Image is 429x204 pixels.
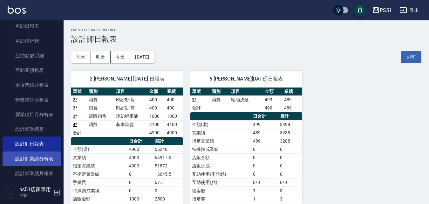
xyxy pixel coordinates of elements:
td: 400 [148,95,165,104]
td: 指定客 [190,195,251,203]
td: B級洗+剪 [114,104,148,112]
a: 營業統計分析表 [3,93,61,107]
span: 6 [PERSON_NAME][DATE] 日報表 [198,76,294,82]
th: 業績 [165,88,183,96]
a: 營業項目月分析表 [3,107,61,122]
td: 0 [278,145,302,153]
td: 特殊抽成業績 [71,186,127,195]
td: 1 [251,186,278,195]
th: 日合計 [127,137,153,145]
a: 設計師業績表 [3,122,61,137]
td: B級洗+剪 [114,95,148,104]
td: 店販銷售 [87,112,115,120]
td: 實業績 [71,153,127,162]
td: 499 [251,120,278,129]
span: 2 [PERSON_NAME] [DATE] 日報表 [79,76,175,82]
button: 登出 [397,4,421,16]
td: 消費 [87,104,115,112]
td: 0 [251,145,278,153]
td: 總客數 [190,186,251,195]
td: 51872 [153,162,183,170]
td: 0 [278,153,302,162]
td: 合計 [71,129,87,137]
td: 店販抽成 [190,162,251,170]
th: 日合計 [251,112,278,121]
td: 0 [278,170,302,178]
td: 4900 [127,145,153,153]
a: 設計師業績月報表 [3,166,61,181]
a: 互助日報表 [3,19,61,33]
th: 項目 [114,88,148,96]
td: 店販金額 [71,195,127,203]
h2: Employee Daily Report [71,28,421,32]
td: 消費 [87,95,115,104]
td: 0 [251,162,278,170]
td: 基本染髮 [114,120,148,129]
button: 列印 [401,51,421,63]
td: 互助使用(點) [190,178,251,186]
th: 累計 [153,137,183,145]
td: 489 [251,137,278,145]
td: 13045.5 [153,170,183,178]
td: 0 [153,186,183,195]
button: 昨天 [91,51,111,63]
td: 4900 [127,162,153,170]
td: 實業績 [190,129,251,137]
td: 3 [278,195,302,203]
a: 全店業績分析表 [3,78,61,92]
h5: ps51店家專用 [19,186,52,193]
table: a dense table [71,88,183,137]
td: 4100 [148,120,165,129]
a: 設計師業績分析表 [3,151,61,166]
a: 互助業績報表 [3,63,61,78]
td: 489 [251,129,278,137]
th: 項目 [229,88,263,96]
a: 設計師日報表 [3,137,61,151]
td: 指定實業績 [190,137,251,145]
th: 單號 [190,88,210,96]
td: 4900 [148,129,165,137]
td: 0 [251,153,278,162]
td: 400 [165,95,183,104]
th: 業績 [283,88,302,96]
td: 4900 [165,129,183,137]
td: 64917.5 [153,153,183,162]
td: 0 [251,170,278,178]
td: 400 [165,104,183,112]
th: 累計 [278,112,302,121]
td: 3288 [278,137,302,145]
td: 0 [278,162,302,170]
td: 0/0 [278,178,302,186]
td: 1000 [165,112,183,120]
button: 今天 [111,51,130,63]
td: 4900 [127,153,153,162]
th: 金額 [263,88,283,96]
th: 金額 [148,88,165,96]
td: 1000 [148,112,165,120]
td: 499 [263,104,283,112]
button: save [354,4,366,17]
td: 金額(虛) [190,120,251,129]
td: 0/0 [251,178,278,186]
img: Logo [8,6,26,14]
button: PS51 [370,4,394,17]
td: 400 [148,104,165,112]
td: 2500 [153,195,183,203]
td: 迷幻輕果油 [114,112,148,120]
td: 0 [127,170,153,178]
td: 金額(虛) [71,145,127,153]
td: 0 [127,186,153,195]
th: 類別 [210,88,229,96]
td: 特殊抽成業績 [190,145,251,153]
td: 489 [283,95,302,104]
a: 互助排行榜 [3,34,61,48]
td: 489 [283,104,302,112]
button: [DATE] [130,51,154,63]
td: 消費 [210,95,229,104]
h3: 設計師日報表 [71,35,421,44]
div: PS51 [380,6,392,14]
td: 3498 [278,120,302,129]
p: 主管 [19,193,52,199]
td: 4100 [165,120,183,129]
td: 不指定實業績 [71,170,127,178]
